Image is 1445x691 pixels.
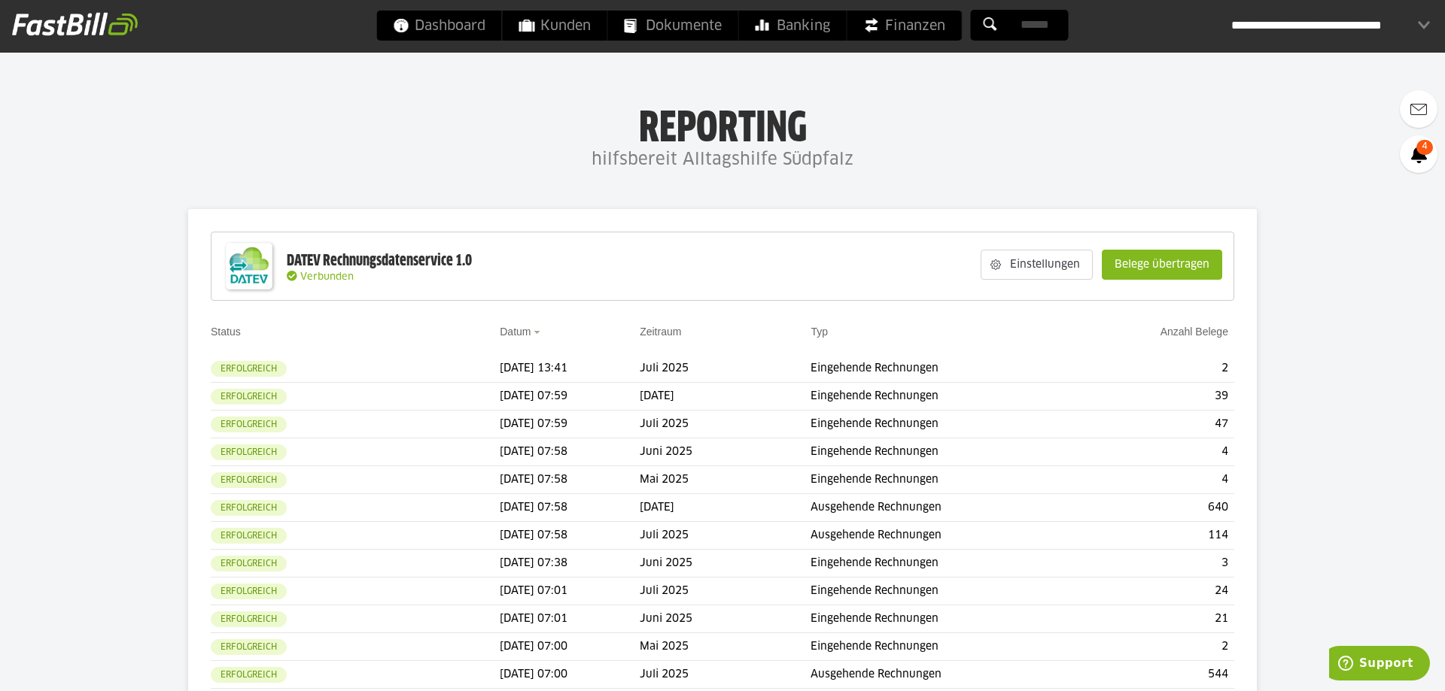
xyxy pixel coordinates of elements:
[500,633,640,661] td: [DATE] 07:00
[640,661,811,689] td: Juli 2025
[608,11,738,41] a: Dokumente
[1081,577,1234,605] td: 24
[811,633,1081,661] td: Eingehende Rechnungen
[811,494,1081,522] td: Ausgehende Rechnungen
[211,611,287,627] sl-badge: Erfolgreich
[500,550,640,577] td: [DATE] 07:38
[500,605,640,633] td: [DATE] 07:01
[394,11,485,41] span: Dashboard
[1081,550,1234,577] td: 3
[1081,494,1234,522] td: 640
[211,528,287,544] sl-badge: Erfolgreich
[300,272,354,282] span: Verbunden
[211,639,287,655] sl-badge: Erfolgreich
[1081,383,1234,411] td: 39
[640,633,811,661] td: Mai 2025
[640,522,811,550] td: Juli 2025
[211,472,287,488] sl-badge: Erfolgreich
[739,11,847,41] a: Banking
[1400,135,1437,173] a: 4
[534,331,543,334] img: sort_desc.gif
[500,383,640,411] td: [DATE] 07:59
[756,11,830,41] span: Banking
[811,326,828,338] a: Typ
[211,326,241,338] a: Status
[500,438,640,466] td: [DATE] 07:58
[500,411,640,438] td: [DATE] 07:59
[211,444,287,460] sl-badge: Erfolgreich
[640,438,811,466] td: Juni 2025
[377,11,502,41] a: Dashboard
[847,11,962,41] a: Finanzen
[1102,250,1222,280] sl-button: Belege übertragen
[811,355,1081,383] td: Eingehende Rechnungen
[640,550,811,577] td: Juni 2025
[500,326,531,338] a: Datum
[211,361,287,377] sl-badge: Erfolgreich
[1329,646,1430,683] iframe: Öffnet ein Widget, in dem Sie weitere Informationen finden
[500,355,640,383] td: [DATE] 13:41
[1081,466,1234,494] td: 4
[811,577,1081,605] td: Eingehende Rechnungen
[1161,326,1228,338] a: Anzahl Belege
[640,577,811,605] td: Juli 2025
[1081,355,1234,383] td: 2
[811,438,1081,466] td: Eingehende Rechnungen
[151,106,1294,145] h1: Reporting
[211,389,287,405] sl-badge: Erfolgreich
[500,661,640,689] td: [DATE] 07:00
[219,236,279,296] img: DATEV-Datenservice Logo
[811,661,1081,689] td: Ausgehende Rechnungen
[811,550,1081,577] td: Eingehende Rechnungen
[503,11,607,41] a: Kunden
[981,250,1093,280] sl-button: Einstellungen
[811,605,1081,633] td: Eingehende Rechnungen
[1416,140,1433,155] span: 4
[640,326,681,338] a: Zeitraum
[640,383,811,411] td: [DATE]
[500,522,640,550] td: [DATE] 07:58
[1081,633,1234,661] td: 2
[500,577,640,605] td: [DATE] 07:01
[211,417,287,432] sl-badge: Erfolgreich
[640,466,811,494] td: Mai 2025
[211,556,287,571] sl-badge: Erfolgreich
[211,667,287,683] sl-badge: Erfolgreich
[811,522,1081,550] td: Ausgehende Rechnungen
[864,11,945,41] span: Finanzen
[625,11,722,41] span: Dokumente
[500,466,640,494] td: [DATE] 07:58
[1081,411,1234,438] td: 47
[12,12,138,36] img: fastbill_logo_white.png
[1081,661,1234,689] td: 544
[1081,522,1234,550] td: 114
[640,494,811,522] td: [DATE]
[211,583,287,599] sl-badge: Erfolgreich
[287,251,472,271] div: DATEV Rechnungsdatenservice 1.0
[519,11,591,41] span: Kunden
[640,605,811,633] td: Juni 2025
[500,494,640,522] td: [DATE] 07:58
[640,355,811,383] td: Juli 2025
[1081,605,1234,633] td: 21
[811,383,1081,411] td: Eingehende Rechnungen
[811,466,1081,494] td: Eingehende Rechnungen
[1081,438,1234,466] td: 4
[211,500,287,516] sl-badge: Erfolgreich
[640,411,811,438] td: Juli 2025
[811,411,1081,438] td: Eingehende Rechnungen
